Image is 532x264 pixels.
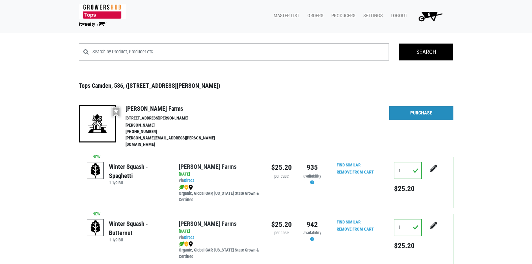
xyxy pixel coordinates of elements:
[271,173,292,180] div: per case
[109,219,169,237] div: Winter Squash - Butternut
[333,168,378,176] input: Remove From Cart
[358,9,385,22] a: Settings
[179,163,236,170] a: [PERSON_NAME] Farms
[79,105,116,142] img: 19-7441ae2ccb79c876ff41c34f3bd0da69.png
[179,241,261,260] div: Organic, Global GAP, [US_STATE] State Grown & Certified
[92,44,389,60] input: Search by Product, Producer etc.
[415,9,445,23] img: Cart
[179,171,261,178] div: [DATE]
[394,219,422,236] input: Qty
[179,220,236,227] a: [PERSON_NAME] Farms
[394,162,422,179] input: Qty
[428,11,430,17] span: 6
[179,228,261,235] div: [DATE]
[303,230,321,235] span: availability
[302,219,323,230] div: 942
[125,115,229,122] li: [STREET_ADDRESS][PERSON_NAME]
[79,22,107,27] img: Powered by Big Wheelbarrow
[109,180,169,185] h6: 1 1/9 BU
[87,162,104,179] img: placeholder-variety-43d6402dacf2d531de610a020419775a.svg
[109,237,169,242] h6: 1 1/9 BU
[184,178,194,183] a: Direct
[337,162,361,167] a: Find Similar
[303,174,321,179] span: availability
[302,162,323,173] div: 935
[79,4,126,19] img: 279edf242af8f9d49a69d9d2afa010fb.png
[125,105,229,112] h4: [PERSON_NAME] Farms
[87,219,104,236] img: placeholder-variety-43d6402dacf2d531de610a020419775a.svg
[189,185,193,190] img: map_marker-0e94453035b3232a4d21701695807de9.png
[333,226,378,233] input: Remove From Cart
[302,9,326,22] a: Orders
[394,241,422,250] h5: $25.20
[189,241,193,247] img: map_marker-0e94453035b3232a4d21701695807de9.png
[389,106,453,120] a: Purchase
[271,162,292,173] div: $25.20
[184,241,189,247] img: safety-e55c860ca8c00a9c171001a62a92dabd.png
[385,9,410,22] a: Logout
[337,219,361,225] a: Find Similar
[184,235,194,240] a: Direct
[179,178,261,184] div: via
[125,122,229,129] li: [PERSON_NAME]
[179,185,184,190] img: leaf-e5c59151409436ccce96b2ca1b28e03c.png
[410,9,448,23] a: 6
[109,162,169,180] div: Winter Squash - Spaghetti
[125,135,229,148] li: [PERSON_NAME][EMAIL_ADDRESS][PERSON_NAME][DOMAIN_NAME]
[394,184,422,193] h5: $25.20
[179,184,261,203] div: Organic, Global GAP, [US_STATE] State Grown & Certified
[184,185,189,190] img: safety-e55c860ca8c00a9c171001a62a92dabd.png
[271,230,292,236] div: per case
[271,219,292,230] div: $25.20
[125,129,229,135] li: [PHONE_NUMBER]
[326,9,358,22] a: Producers
[179,241,184,247] img: leaf-e5c59151409436ccce96b2ca1b28e03c.png
[268,9,302,22] a: Master List
[179,235,261,241] div: via
[399,44,453,60] input: Search
[79,82,453,89] h3: Tops Camden, 586, ([STREET_ADDRESS][PERSON_NAME])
